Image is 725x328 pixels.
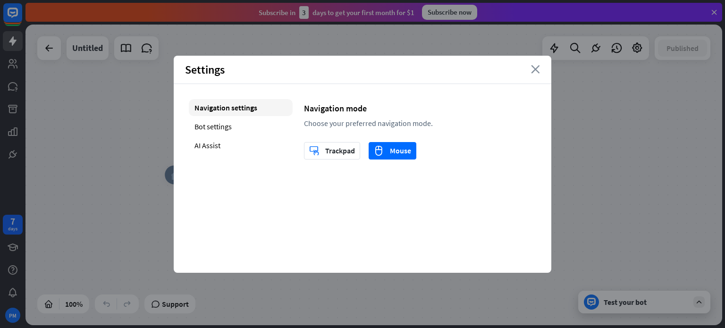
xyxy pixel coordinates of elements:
div: 3 [299,6,309,19]
div: Mouse [374,143,411,159]
div: Trackpad [309,143,355,159]
div: 7 [10,217,15,226]
button: Published [658,40,707,57]
div: Navigation settings [189,99,293,116]
div: Navigation mode [304,103,536,114]
button: Open LiveChat chat widget [8,4,36,32]
div: Untitled [72,36,103,60]
button: trackpadTrackpad [304,142,360,160]
div: days [8,226,17,232]
i: home_2 [171,170,181,180]
i: trackpad [309,145,319,156]
div: Bot settings [189,118,293,135]
div: Test your bot [604,297,689,307]
i: mouse [374,145,384,156]
button: mouseMouse [369,142,416,160]
div: 100% [62,296,85,311]
div: PM [5,308,20,323]
div: Subscribe now [422,5,477,20]
span: Settings [185,62,225,77]
div: AI Assist [189,137,293,154]
a: 7 days [3,215,23,235]
span: Support [162,296,189,311]
i: close [531,65,540,74]
div: Choose your preferred navigation mode. [304,118,536,128]
div: Subscribe in days to get your first month for $1 [259,6,414,19]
